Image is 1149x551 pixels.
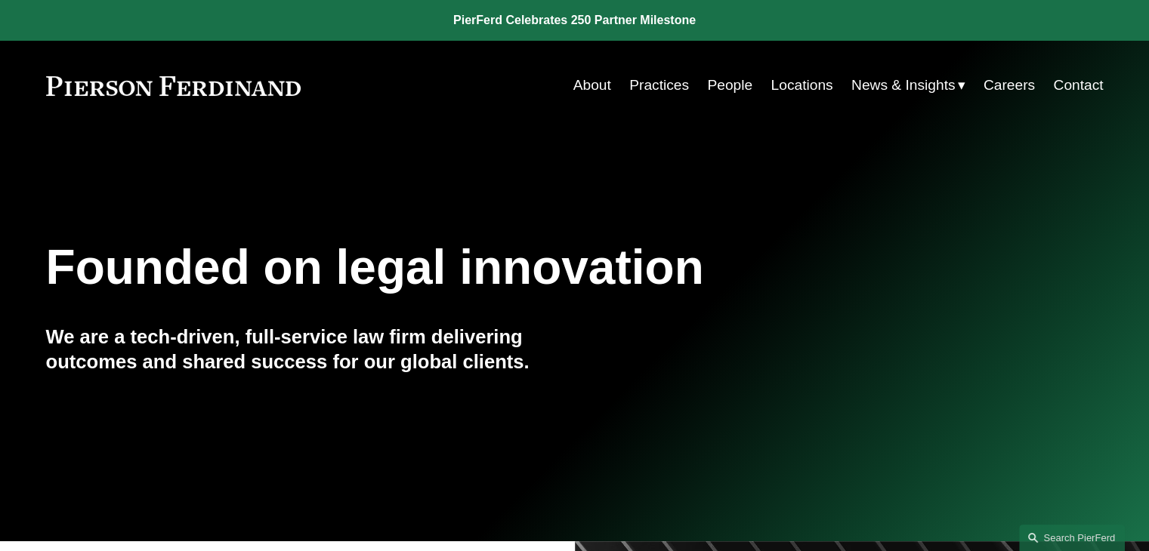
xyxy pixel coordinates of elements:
a: About [573,71,611,100]
a: Locations [771,71,832,100]
a: Contact [1053,71,1103,100]
h4: We are a tech-driven, full-service law firm delivering outcomes and shared success for our global... [46,325,575,374]
h1: Founded on legal innovation [46,240,928,295]
a: Search this site [1019,525,1125,551]
a: Practices [629,71,689,100]
span: News & Insights [851,72,956,99]
a: folder dropdown [851,71,965,100]
a: Careers [984,71,1035,100]
a: People [707,71,752,100]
